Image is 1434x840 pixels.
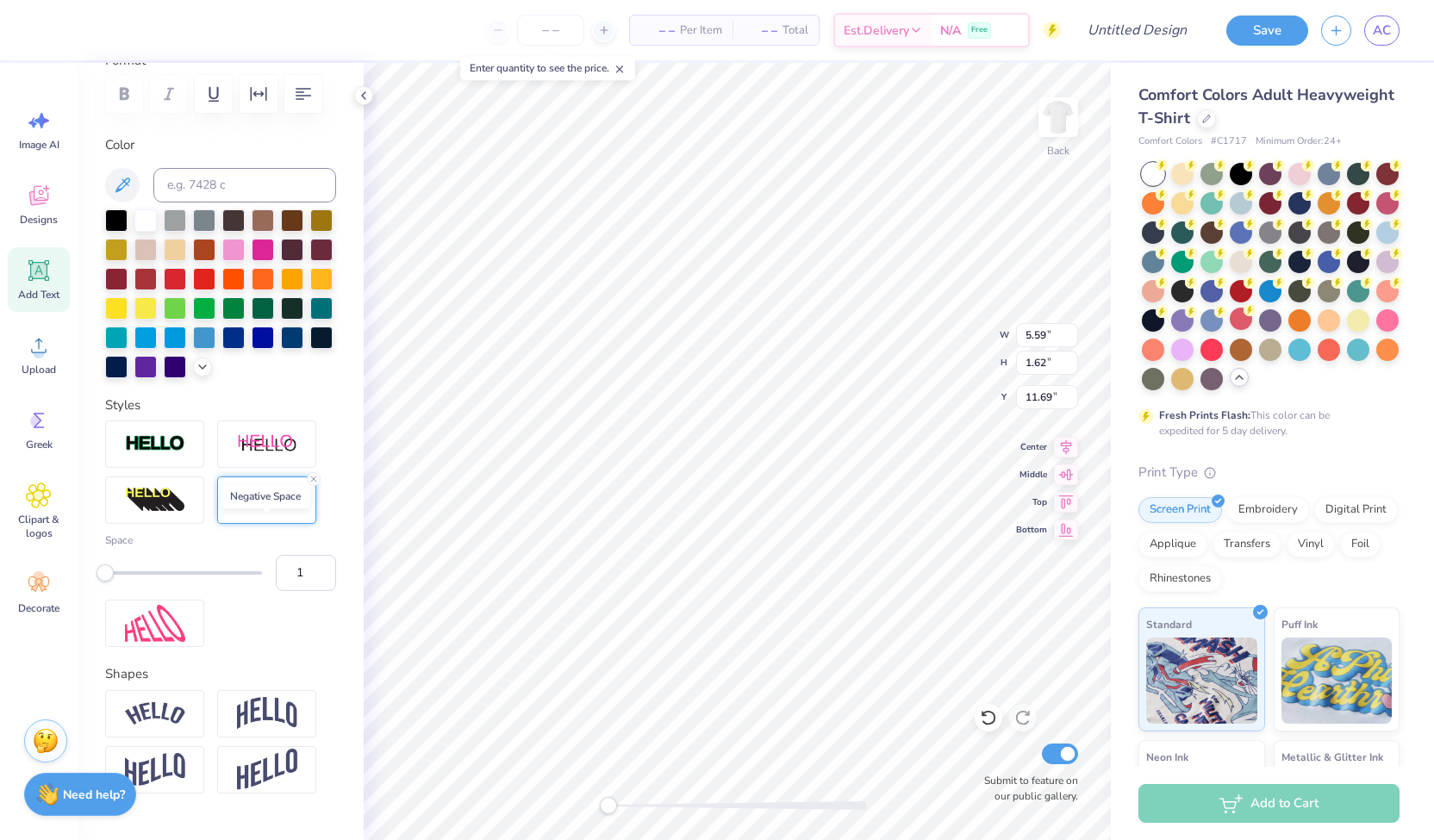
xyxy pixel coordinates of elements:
[1211,134,1247,149] span: # C1717
[743,22,777,40] span: – –
[1016,440,1047,454] span: Center
[1281,748,1383,766] span: Metallic & Glitter Ink
[1138,566,1222,592] div: Rhinestones
[1146,748,1188,766] span: Neon Ink
[1138,84,1394,128] span: Comfort Colors Adult Heavyweight T-Shirt
[125,702,185,725] img: Arc
[1213,532,1281,557] div: Transfers
[237,433,297,455] img: Shadow
[1226,16,1308,46] button: Save
[1016,468,1047,482] span: Middle
[940,22,961,40] span: N/A
[1281,615,1318,633] span: Puff Ink
[22,363,56,376] span: Upload
[125,487,185,514] img: 3D Illusion
[1159,408,1371,439] div: This color can be expedited for 5 day delivery.
[1146,615,1192,633] span: Standard
[237,697,297,730] img: Arch
[1314,497,1398,523] div: Digital Print
[1016,495,1047,509] span: Top
[26,438,53,451] span: Greek
[125,605,185,642] img: Free Distort
[19,138,59,152] span: Image AI
[1287,532,1335,557] div: Vinyl
[18,601,59,615] span: Decorate
[1074,13,1200,47] input: Untitled Design
[517,15,584,46] input: – –
[105,664,148,684] label: Shapes
[1041,100,1075,134] img: Back
[125,434,185,454] img: Stroke
[1340,532,1381,557] div: Foil
[1138,497,1222,523] div: Screen Print
[1227,497,1309,523] div: Embroidery
[1159,408,1250,422] strong: Fresh Prints Flash:
[844,22,909,40] span: Est. Delivery
[105,135,336,155] label: Color
[1281,638,1393,724] img: Puff Ink
[975,773,1078,804] label: Submit to feature on our public gallery.
[1047,143,1069,159] div: Back
[782,22,808,40] span: Total
[63,787,125,803] strong: Need help?
[105,395,140,415] label: Styles
[125,753,185,787] img: Flag
[1138,134,1202,149] span: Comfort Colors
[680,22,722,40] span: Per Item
[20,213,58,227] span: Designs
[1256,134,1342,149] span: Minimum Order: 24 +
[153,168,336,202] input: e.g. 7428 c
[971,24,988,36] span: Free
[221,484,310,508] div: Negative Space
[1138,463,1400,482] div: Print Type
[97,564,114,582] div: Accessibility label
[1373,21,1391,40] span: AC
[1138,532,1207,557] div: Applique
[600,797,617,814] div: Accessibility label
[1016,523,1047,537] span: Bottom
[640,22,675,40] span: – –
[10,513,67,540] span: Clipart & logos
[105,532,336,548] label: Space
[18,288,59,302] span: Add Text
[1146,638,1257,724] img: Standard
[237,749,297,791] img: Rise
[1364,16,1400,46] a: AC
[460,56,635,80] div: Enter quantity to see the price.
